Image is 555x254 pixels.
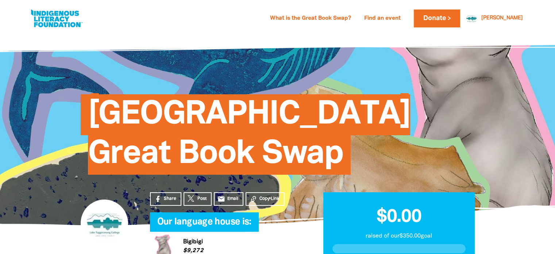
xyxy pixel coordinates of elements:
[414,10,460,27] a: Donate
[377,209,421,225] span: $0.00
[246,192,285,206] button: Copy Link
[184,192,212,206] a: Post
[150,224,301,229] h6: My Team
[164,196,176,202] span: Share
[481,16,523,21] a: [PERSON_NAME]
[197,196,207,202] span: Post
[214,192,244,206] a: emailEmail
[332,232,466,240] p: raised of our $350.00 goal
[266,13,355,24] a: What is the Great Book Swap?
[360,13,405,24] a: Find an event
[88,100,411,175] span: [GEOGRAPHIC_DATA] Great Book Swap
[217,195,225,203] i: email
[259,196,280,202] span: Copy Link
[157,218,251,232] span: Our language house is:
[227,196,238,202] span: Email
[150,192,181,206] a: Share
